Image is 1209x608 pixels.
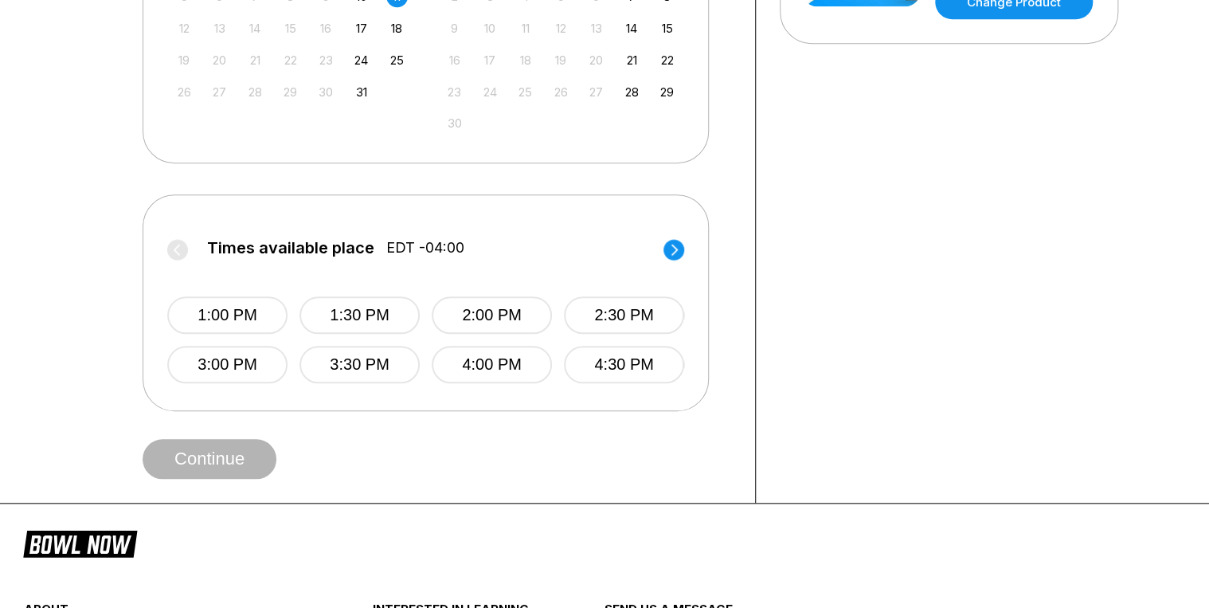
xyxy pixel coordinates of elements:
div: Not available Sunday, October 26th, 2025 [174,81,195,103]
div: Choose Saturday, October 25th, 2025 [386,49,408,71]
div: Choose Saturday, October 18th, 2025 [386,18,408,39]
div: Not available Thursday, October 30th, 2025 [315,81,337,103]
div: Not available Sunday, November 30th, 2025 [444,112,465,134]
span: Times available place [207,239,374,257]
div: Not available Tuesday, November 25th, 2025 [515,81,536,103]
div: Not available Sunday, November 16th, 2025 [444,49,465,71]
div: Not available Thursday, November 27th, 2025 [585,81,607,103]
div: Not available Tuesday, October 28th, 2025 [245,81,266,103]
div: Choose Friday, October 24th, 2025 [350,49,372,71]
button: 4:00 PM [432,346,552,383]
div: Not available Wednesday, October 22nd, 2025 [280,49,301,71]
div: Not available Sunday, October 12th, 2025 [174,18,195,39]
span: EDT -04:00 [386,239,464,257]
div: Not available Tuesday, October 14th, 2025 [245,18,266,39]
div: Choose Friday, November 14th, 2025 [621,18,643,39]
button: 3:30 PM [299,346,420,383]
div: Not available Wednesday, November 19th, 2025 [550,49,572,71]
div: Not available Sunday, November 9th, 2025 [444,18,465,39]
div: Not available Thursday, November 20th, 2025 [585,49,607,71]
div: Not available Monday, November 17th, 2025 [479,49,501,71]
div: Not available Sunday, October 19th, 2025 [174,49,195,71]
div: Not available Tuesday, November 11th, 2025 [515,18,536,39]
button: 3:00 PM [167,346,288,383]
button: 1:00 PM [167,296,288,334]
div: Choose Friday, November 21st, 2025 [621,49,643,71]
div: Not available Thursday, October 23rd, 2025 [315,49,337,71]
button: 2:30 PM [564,296,684,334]
div: Choose Friday, October 17th, 2025 [350,18,372,39]
div: Not available Tuesday, November 18th, 2025 [515,49,536,71]
div: Not available Wednesday, November 12th, 2025 [550,18,572,39]
div: Not available Sunday, November 23rd, 2025 [444,81,465,103]
div: Choose Friday, October 31st, 2025 [350,81,372,103]
div: Not available Thursday, October 16th, 2025 [315,18,337,39]
div: Not available Monday, October 20th, 2025 [209,49,230,71]
div: Choose Friday, November 28th, 2025 [621,81,643,103]
div: Not available Monday, November 10th, 2025 [479,18,501,39]
div: Not available Wednesday, November 26th, 2025 [550,81,572,103]
button: 4:30 PM [564,346,684,383]
div: Not available Thursday, November 13th, 2025 [585,18,607,39]
div: Not available Monday, November 24th, 2025 [479,81,501,103]
div: Choose Saturday, November 29th, 2025 [656,81,678,103]
button: 1:30 PM [299,296,420,334]
div: Not available Monday, October 13th, 2025 [209,18,230,39]
div: Not available Tuesday, October 21st, 2025 [245,49,266,71]
div: Choose Saturday, November 15th, 2025 [656,18,678,39]
div: Not available Wednesday, October 29th, 2025 [280,81,301,103]
div: Not available Monday, October 27th, 2025 [209,81,230,103]
div: Not available Wednesday, October 15th, 2025 [280,18,301,39]
div: Choose Saturday, November 22nd, 2025 [656,49,678,71]
button: 2:00 PM [432,296,552,334]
